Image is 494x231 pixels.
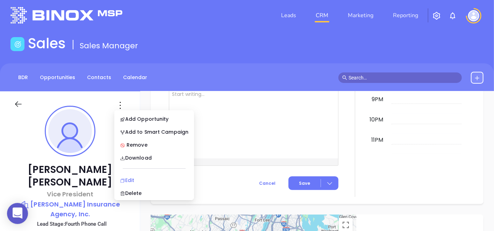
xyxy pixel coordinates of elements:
[120,176,188,184] div: Edit
[370,95,385,104] div: 9pm
[17,219,126,229] p: Lead Stage: Fourth Phone Call
[370,136,385,144] div: 11pm
[259,180,275,186] span: Cancel
[120,154,188,162] div: Download
[36,72,79,83] a: Opportunities
[14,189,126,199] p: Vice President
[288,176,338,190] button: Save
[390,8,421,22] a: Reporting
[28,35,66,52] h1: Sales
[368,115,385,124] div: 10pm
[313,8,331,22] a: CRM
[120,128,188,136] div: Add to Smart Campaign
[246,176,288,190] button: Cancel
[299,180,310,187] span: Save
[120,189,188,197] div: Delete
[14,72,32,83] a: BDR
[10,7,122,23] img: logo
[116,150,193,165] a: Download
[80,40,138,51] span: Sales Manager
[468,10,479,21] img: user
[120,115,188,123] div: Add Opportunity
[432,12,441,20] img: iconSetting
[278,8,299,22] a: Leads
[342,75,347,80] span: search
[120,141,188,149] div: Remove
[349,74,458,82] input: Search…
[119,72,151,83] a: Calendar
[345,8,376,22] a: Marketing
[48,109,92,153] img: profile-user
[449,12,457,20] img: iconNotification
[14,199,126,219] a: [PERSON_NAME] Insurance Agency, Inc.
[14,163,126,189] p: [PERSON_NAME] [PERSON_NAME]
[83,72,115,83] a: Contacts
